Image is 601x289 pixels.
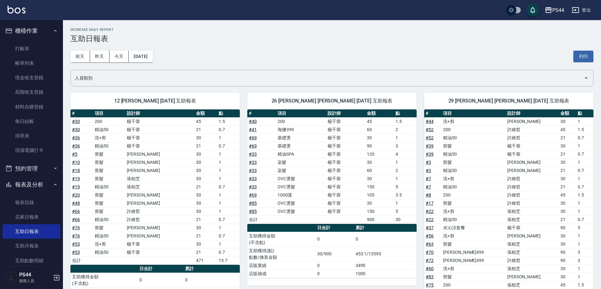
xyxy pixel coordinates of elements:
a: #53 [72,250,80,255]
td: 30 [194,240,217,248]
img: Logo [8,6,25,14]
th: 金額 [559,109,576,118]
td: 水沁涼套餐 [441,224,506,232]
th: 項目 [276,109,326,118]
td: 精油50 [93,248,125,256]
a: #7 [426,176,431,181]
td: 3 [576,248,593,256]
a: 互助月報表 [3,239,60,253]
td: 染髮 [276,166,326,175]
a: 店家日報表 [3,210,60,224]
a: 帳單列表 [3,56,60,70]
a: #44 [426,119,434,124]
td: 30 [194,191,217,199]
a: 排班表 [3,129,60,143]
td: 楊千蓉 [326,142,365,150]
th: # [424,109,441,118]
td: 21 [559,150,576,158]
td: 1 [217,150,240,158]
td: 4 [394,150,417,158]
a: #83 [426,274,434,279]
td: 剪髮 [93,175,125,183]
td: 互助獲得金額 (不含點) [247,232,316,247]
td: 1.5 [217,117,240,125]
td: 21 [194,248,217,256]
td: 海鹽399 [276,125,326,134]
a: #52 [426,127,434,132]
a: #3 [426,160,431,165]
td: 30 [559,175,576,183]
td: 剪髮 [441,199,506,207]
td: 合計 [247,215,276,224]
td: 90 [559,248,576,256]
td: 30 [365,134,394,142]
td: 60 [365,166,394,175]
td: 染髮 [276,158,326,166]
td: 1000護 [276,191,326,199]
th: 項目 [93,109,125,118]
a: #33 [249,176,257,181]
a: #40 [249,119,257,124]
td: 楊千蓉 [326,199,365,207]
td: 21 [194,125,217,134]
td: 精油50 [441,183,506,191]
th: 點 [394,109,417,118]
td: 許維哲 [506,199,559,207]
td: OVC燙髮 [276,183,326,191]
a: #76 [72,225,80,230]
td: 0.7 [217,183,240,191]
a: 現場電腦打卡 [3,143,60,158]
td: 1.5 [394,117,417,125]
td: 互助獲得(點) 點數/換算金額 [247,247,316,261]
td: 楊千蓉 [326,175,365,183]
a: #66 [72,209,80,214]
td: 900 [365,215,394,224]
td: 200 [276,117,326,125]
td: 60 [365,125,394,134]
td: 5 [394,207,417,215]
td: 剪髮 [441,158,506,166]
td: 1 [217,191,240,199]
td: 楊千蓉 [506,142,559,150]
td: 200 [93,117,125,125]
a: #72 [426,258,434,263]
a: #33 [249,160,257,165]
a: #20 [72,192,80,197]
td: 1 [394,175,417,183]
td: [PERSON_NAME] [125,232,195,240]
td: 45 [365,117,394,125]
a: 高階收支登錄 [3,85,60,99]
td: 剪髮 [441,142,506,150]
td: 許維哲 [125,207,195,215]
table: a dense table [247,224,417,278]
td: 1 [217,240,240,248]
td: 剪髮 [93,150,125,158]
td: 30 [365,199,394,207]
td: 21 [194,215,217,224]
td: 楊千蓉 [125,142,195,150]
td: 30 [194,199,217,207]
td: 1 [217,134,240,142]
td: 21 [559,215,576,224]
td: [PERSON_NAME] [125,199,195,207]
td: 30 [365,158,394,166]
p: 服務人員 [19,278,51,284]
td: [PERSON_NAME] [125,191,195,199]
td: 0.7 [217,125,240,134]
td: 30 [559,240,576,248]
td: 楊千蓉 [125,248,195,256]
td: 0 [354,232,417,247]
button: [DATE] [129,51,153,62]
h3: 互助日報表 [70,34,593,43]
a: #22 [426,217,434,222]
td: 30 [194,150,217,158]
button: 報表及分析 [3,176,60,193]
td: 1 [576,207,593,215]
td: 剪髮 [93,207,125,215]
td: 3 [394,142,417,150]
table: a dense table [247,109,417,224]
td: 30 [194,158,217,166]
a: #30 [72,127,80,132]
td: 楊千蓉 [326,207,365,215]
td: OVC燙髮 [276,199,326,207]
